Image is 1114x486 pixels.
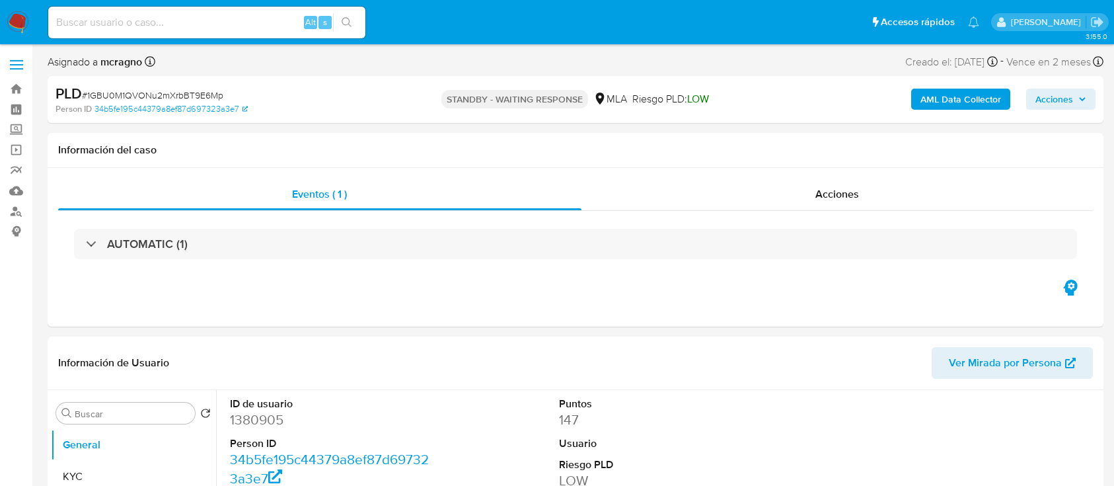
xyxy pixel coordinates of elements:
dd: 1380905 [230,411,436,429]
button: Volver al orden por defecto [200,408,211,423]
span: # 1GBU0M1QVONu2mXrbBT9E6Mp [82,89,223,102]
b: Person ID [56,103,92,115]
span: Acciones [815,186,859,202]
input: Buscar usuario o caso... [48,14,365,31]
dt: ID de usuario [230,397,436,411]
button: search-icon [333,13,360,32]
span: Acciones [1035,89,1073,110]
dt: Puntos [559,397,765,411]
dt: Usuario [559,436,765,451]
button: General [51,429,216,461]
h1: Información del caso [58,143,1093,157]
a: Salir [1090,15,1104,29]
button: AML Data Collector [911,89,1010,110]
span: Eventos ( 1 ) [292,186,347,202]
dt: Riesgo PLD [559,458,765,472]
span: - [1000,53,1004,71]
dt: Person ID [230,436,436,451]
b: AML Data Collector [920,89,1001,110]
a: 34b5fe195c44379a8ef87d697323a3e7 [94,103,248,115]
button: Buscar [61,408,72,419]
dd: 147 [559,411,765,429]
a: Notificaciones [968,17,979,28]
div: Creado el: [DATE] [905,53,998,71]
b: mcragno [98,54,142,69]
p: STANDBY - WAITING RESPONSE [441,90,588,108]
input: Buscar [75,408,190,420]
span: Alt [305,16,316,28]
span: Asignado a [48,55,142,69]
b: PLD [56,83,82,104]
div: AUTOMATIC (1) [74,229,1077,259]
h3: AUTOMATIC (1) [107,237,188,251]
span: Vence en 2 meses [1006,55,1091,69]
span: LOW [687,91,709,106]
span: Riesgo PLD: [632,92,709,106]
div: MLA [593,92,627,106]
p: marielabelen.cragno@mercadolibre.com [1011,16,1086,28]
span: s [323,16,327,28]
button: Acciones [1026,89,1095,110]
button: Ver Mirada por Persona [932,347,1093,379]
h1: Información de Usuario [58,356,169,370]
span: Ver Mirada por Persona [949,347,1062,379]
span: Accesos rápidos [881,15,955,29]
